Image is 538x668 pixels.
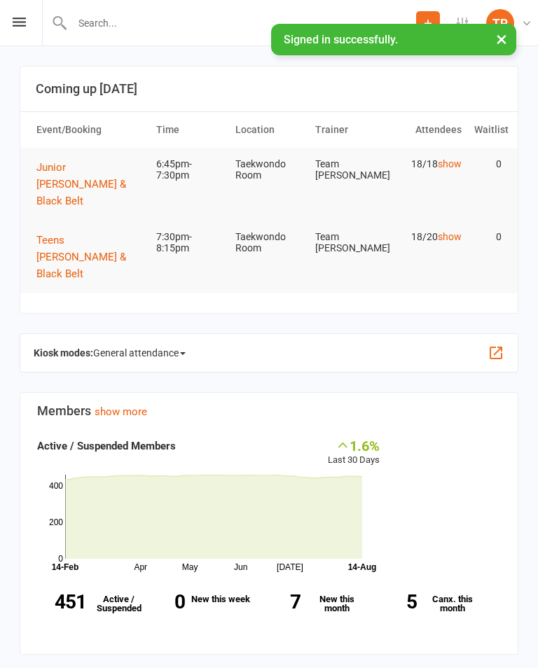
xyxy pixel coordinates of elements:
[309,112,389,148] th: Trainer
[36,159,144,209] button: Junior [PERSON_NAME] & Black Belt
[251,584,368,623] a: 7New this month
[251,592,301,611] strong: 7
[328,438,380,468] div: Last 30 Days
[468,148,508,181] td: 0
[328,438,380,453] div: 1.6%
[37,404,501,418] h3: Members
[36,234,126,280] span: Teens [PERSON_NAME] & Black Belt
[34,347,93,359] strong: Kiosk modes:
[468,221,508,253] td: 0
[30,112,150,148] th: Event/Booking
[30,584,146,623] a: 451Active / Suspended
[309,148,389,192] td: Team [PERSON_NAME]
[368,584,484,623] a: 5Canx. this month
[438,158,462,169] a: show
[388,148,468,181] td: 18/18
[36,161,126,207] span: Junior [PERSON_NAME] & Black Belt
[37,440,176,452] strong: Active / Suspended Members
[486,9,514,37] div: TP
[68,13,416,33] input: Search...
[150,112,230,148] th: Time
[229,148,309,192] td: Taekwondo Room
[95,405,147,418] a: show more
[309,221,389,265] td: Team [PERSON_NAME]
[36,232,144,282] button: Teens [PERSON_NAME] & Black Belt
[468,112,508,148] th: Waitlist
[93,342,186,364] span: General attendance
[136,584,252,622] a: 0New this week
[368,592,417,611] strong: 5
[229,221,309,265] td: Taekwondo Room
[284,33,398,46] span: Signed in successfully.
[36,82,502,96] h3: Coming up [DATE]
[150,221,230,265] td: 7:30pm-8:15pm
[438,231,462,242] a: show
[150,148,230,192] td: 6:45pm-7:30pm
[388,112,468,148] th: Attendees
[388,221,468,253] td: 18/20
[136,592,185,611] strong: 0
[229,112,309,148] th: Location
[37,592,86,611] strong: 451
[489,24,514,54] button: ×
